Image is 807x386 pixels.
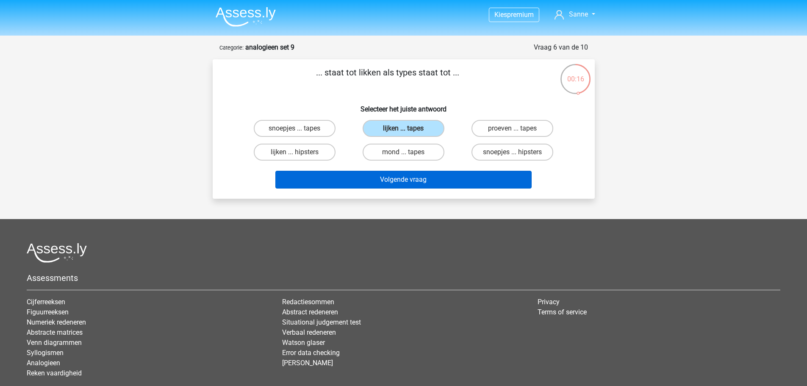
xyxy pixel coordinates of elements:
[282,298,334,306] a: Redactiesommen
[27,328,83,336] a: Abstracte matrices
[27,359,60,367] a: Analogieen
[226,98,581,113] h6: Selecteer het juiste antwoord
[216,7,276,27] img: Assessly
[282,328,336,336] a: Verbaal redeneren
[27,243,87,263] img: Assessly logo
[538,298,560,306] a: Privacy
[471,144,553,161] label: snoepjes ... hipsters
[471,120,553,137] label: proeven ... tapes
[27,349,64,357] a: Syllogismen
[27,298,65,306] a: Cijferreeksen
[560,63,591,84] div: 00:16
[538,308,587,316] a: Terms of service
[282,318,361,326] a: Situational judgement test
[27,369,82,377] a: Reken vaardigheid
[534,42,588,53] div: Vraag 6 van de 10
[27,318,86,326] a: Numeriek redeneren
[569,10,588,18] span: Sanne
[254,120,336,137] label: snoepjes ... tapes
[27,308,69,316] a: Figuurreeksen
[219,44,244,51] small: Categorie:
[254,144,336,161] label: lijken ... hipsters
[363,144,444,161] label: mond ... tapes
[282,308,338,316] a: Abstract redeneren
[363,120,444,137] label: lijken ... tapes
[27,339,82,347] a: Venn diagrammen
[282,359,333,367] a: [PERSON_NAME]
[27,273,780,283] h5: Assessments
[282,339,325,347] a: Watson glaser
[282,349,340,357] a: Error data checking
[507,11,534,19] span: premium
[245,43,294,51] strong: analogieen set 9
[226,66,549,92] p: ... staat tot likken als types staat tot ...
[275,171,532,189] button: Volgende vraag
[551,9,598,19] a: Sanne
[494,11,507,19] span: Kies
[489,9,539,20] a: Kiespremium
